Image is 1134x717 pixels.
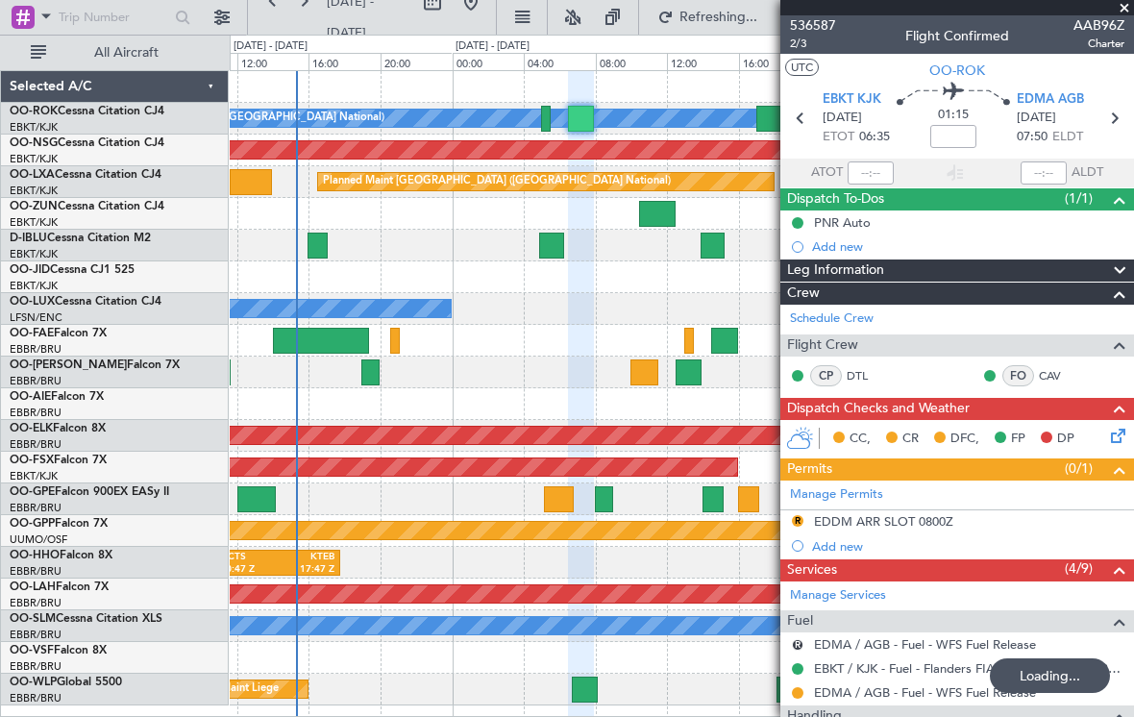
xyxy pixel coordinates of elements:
span: (4/9) [1065,558,1093,579]
span: OO-WLP [10,677,57,688]
button: Refreshing... [649,2,764,33]
span: OO-LXA [10,169,55,181]
a: OO-[PERSON_NAME]Falcon 7X [10,359,180,371]
span: Permits [787,458,832,481]
span: OO-GPE [10,486,55,498]
span: ELDT [1052,128,1083,147]
div: Add new [812,238,1124,255]
a: CAV [1039,367,1082,384]
a: OO-NSGCessna Citation CJ4 [10,137,164,149]
span: 01:15 [938,106,969,125]
a: EBBR/BRU [10,691,62,705]
a: OO-GPPFalcon 7X [10,518,108,530]
span: OO-LAH [10,581,56,593]
div: 04:00 [524,53,596,70]
div: Add new [812,538,1124,555]
a: OO-ZUNCessna Citation CJ4 [10,201,164,212]
span: 06:35 [859,128,890,147]
a: EBBR/BRU [10,596,62,610]
span: EBKT KJK [823,90,881,110]
a: EBKT/KJK [10,247,58,261]
span: Crew [787,283,820,305]
a: EBBR/BRU [10,374,62,388]
a: EBBR/BRU [10,406,62,420]
a: OO-FSXFalcon 7X [10,455,107,466]
span: Dispatch Checks and Weather [787,398,970,420]
span: OO-[PERSON_NAME] [10,359,127,371]
span: Dispatch To-Dos [787,188,884,210]
a: Manage Services [790,586,886,606]
div: [DATE] - [DATE] [456,38,530,55]
a: UUMO/OSF [10,532,67,547]
a: EBBR/BRU [10,342,62,357]
a: D-IBLUCessna Citation M2 [10,233,151,244]
span: OO-SLM [10,613,56,625]
a: EBKT/KJK [10,152,58,166]
a: OO-FAEFalcon 7X [10,328,107,339]
a: EBBR/BRU [10,501,62,515]
a: OO-LXACessna Citation CJ4 [10,169,161,181]
a: Manage Permits [790,485,883,505]
div: KTEB [277,551,334,564]
div: [DATE] - [DATE] [234,38,308,55]
a: OO-ROKCessna Citation CJ4 [10,106,164,117]
a: OO-SLMCessna Citation XLS [10,613,162,625]
span: OO-NSG [10,137,58,149]
a: LFSN/ENC [10,310,62,325]
span: CC, [850,430,871,449]
span: EDMA AGB [1017,90,1084,110]
span: All Aircraft [50,46,203,60]
a: OO-LUXCessna Citation CJ4 [10,296,161,308]
div: PNR Auto [814,214,871,231]
span: AAB96Z [1073,15,1124,36]
a: DTL [847,367,890,384]
a: OO-JIDCessna CJ1 525 [10,264,135,276]
div: GCTS [220,551,278,564]
span: DFC, [950,430,979,449]
span: 2/3 [790,36,836,52]
span: 07:50 [1017,128,1048,147]
a: EBKT/KJK [10,184,58,198]
span: ATOT [811,163,843,183]
span: OO-FSX [10,455,54,466]
a: OO-VSFFalcon 8X [10,645,107,656]
a: EDMA / AGB - Fuel - WFS Fuel Release [814,636,1036,653]
div: 12:00 [237,53,309,70]
div: Planned Maint [GEOGRAPHIC_DATA] ([GEOGRAPHIC_DATA] National) [323,167,671,196]
a: EBBR/BRU [10,437,62,452]
span: ETOT [823,128,854,147]
a: OO-GPEFalcon 900EX EASy II [10,486,169,498]
div: 16:00 [308,53,381,70]
div: CP [810,365,842,386]
span: Fuel [787,610,813,632]
span: ALDT [1072,163,1103,183]
div: FO [1002,365,1034,386]
a: EDMA / AGB - Fuel - WFS Fuel Release [814,684,1036,701]
a: EBKT/KJK [10,469,58,483]
button: R [792,515,803,527]
span: Charter [1073,36,1124,52]
button: UTC [785,59,819,76]
div: EDDM ARR SLOT 0800Z [814,513,953,530]
input: Trip Number [59,3,169,32]
div: 08:00 [596,53,668,70]
a: OO-AIEFalcon 7X [10,391,104,403]
div: 16:00 [739,53,811,70]
span: FP [1011,430,1025,449]
span: OO-JID [10,264,50,276]
span: Services [787,559,837,581]
a: EBKT/KJK [10,215,58,230]
a: EBKT/KJK [10,120,58,135]
span: [DATE] [1017,109,1056,128]
span: OO-ROK [10,106,58,117]
span: Flight Crew [787,334,858,357]
div: 12:00 [667,53,739,70]
button: R [792,639,803,651]
a: Schedule Crew [790,309,874,329]
span: 536587 [790,15,836,36]
a: EBBR/BRU [10,564,62,579]
span: OO-GPP [10,518,55,530]
span: OO-ROK [929,61,985,81]
input: --:-- [848,161,894,185]
a: EBBR/BRU [10,659,62,674]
